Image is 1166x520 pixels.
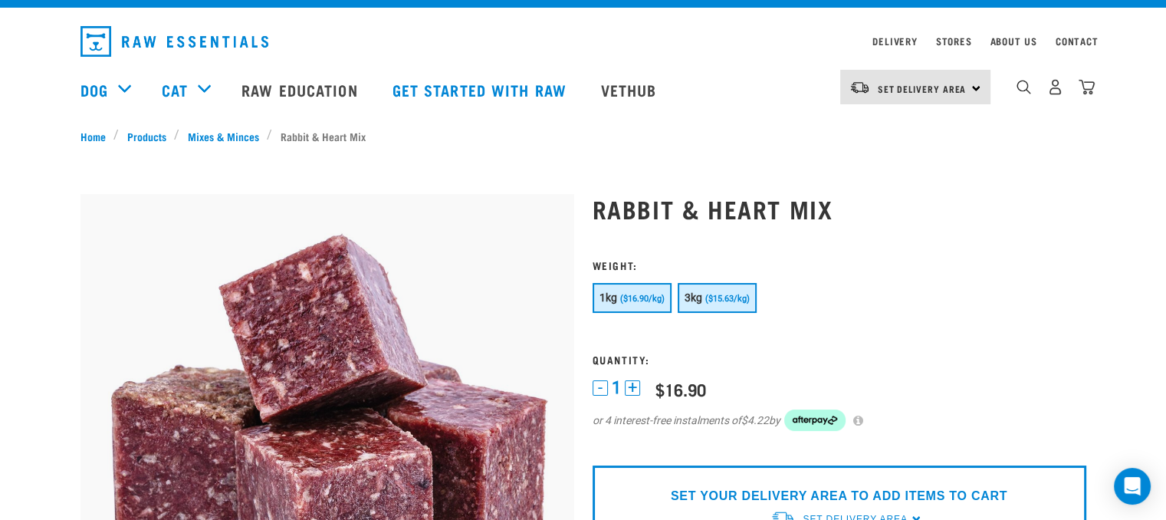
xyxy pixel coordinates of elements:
[741,413,769,429] span: $4.22
[1079,79,1095,95] img: home-icon@2x.png
[68,20,1099,63] nav: dropdown navigation
[1017,80,1031,94] img: home-icon-1@2x.png
[936,38,972,44] a: Stores
[625,380,640,396] button: +
[678,283,757,313] button: 3kg ($15.63/kg)
[586,59,676,120] a: Vethub
[685,291,703,304] span: 3kg
[612,380,621,396] span: 1
[593,410,1086,431] div: or 4 interest-free instalments of by
[1114,468,1151,505] div: Open Intercom Messenger
[593,354,1086,365] h3: Quantity:
[671,487,1007,505] p: SET YOUR DELIVERY AREA TO ADD ITEMS TO CART
[80,26,268,57] img: Raw Essentials Logo
[80,128,114,144] a: Home
[872,38,917,44] a: Delivery
[593,380,608,396] button: -
[784,410,846,431] img: Afterpay
[599,291,618,304] span: 1kg
[849,81,870,94] img: van-moving.png
[620,294,665,304] span: ($16.90/kg)
[226,59,376,120] a: Raw Education
[593,195,1086,222] h1: Rabbit & Heart Mix
[80,78,108,101] a: Dog
[878,86,967,91] span: Set Delivery Area
[1056,38,1099,44] a: Contact
[705,294,750,304] span: ($15.63/kg)
[593,283,672,313] button: 1kg ($16.90/kg)
[162,78,188,101] a: Cat
[179,128,267,144] a: Mixes & Minces
[990,38,1036,44] a: About Us
[80,128,1086,144] nav: breadcrumbs
[1047,79,1063,95] img: user.png
[593,259,1086,271] h3: Weight:
[655,380,706,399] div: $16.90
[119,128,174,144] a: Products
[377,59,586,120] a: Get started with Raw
